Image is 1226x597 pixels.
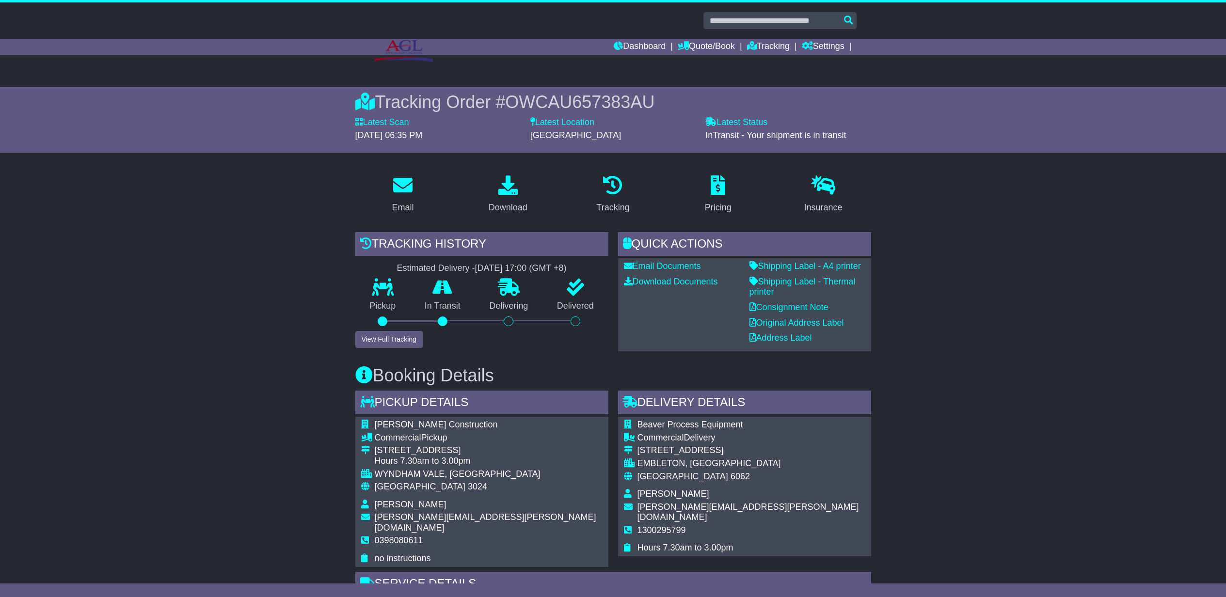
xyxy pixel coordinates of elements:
h3: Booking Details [355,366,871,385]
span: 3024 [468,482,487,491]
a: Email [385,172,420,218]
div: [STREET_ADDRESS] [375,445,603,456]
span: [PERSON_NAME][EMAIL_ADDRESS][PERSON_NAME][DOMAIN_NAME] [375,512,596,533]
a: Quote/Book [678,39,735,55]
a: Tracking [747,39,790,55]
div: Hours 7.30am to 3.00pm [375,456,603,467]
a: Shipping Label - Thermal printer [749,277,856,297]
span: [PERSON_NAME][EMAIL_ADDRESS][PERSON_NAME][DOMAIN_NAME] [637,502,859,522]
span: 0398080611 [375,535,423,545]
a: Settings [802,39,844,55]
span: [GEOGRAPHIC_DATA] [375,482,465,491]
label: Latest Scan [355,117,409,128]
a: Address Label [749,333,812,343]
a: Tracking [590,172,636,218]
p: In Transit [410,301,475,312]
div: Download [489,201,527,214]
div: [STREET_ADDRESS] [637,445,865,456]
div: [DATE] 17:00 (GMT +8) [475,263,567,274]
span: [PERSON_NAME] [375,500,446,509]
div: Quick Actions [618,232,871,258]
a: Pricing [699,172,738,218]
a: Consignment Note [749,302,828,312]
a: Download [482,172,534,218]
div: Pickup [375,433,603,443]
a: Email Documents [624,261,701,271]
span: no instructions [375,553,431,563]
span: [GEOGRAPHIC_DATA] [530,130,621,140]
div: Insurance [804,201,843,214]
span: 1300295799 [637,525,686,535]
span: [PERSON_NAME] Construction [375,420,498,429]
span: Commercial [637,433,684,442]
div: Tracking Order # [355,92,871,112]
div: Tracking history [355,232,608,258]
a: Download Documents [624,277,718,286]
a: Original Address Label [749,318,844,328]
span: Beaver Process Equipment [637,420,743,429]
a: Insurance [798,172,849,218]
div: Pickup Details [355,391,608,417]
div: EMBLETON, [GEOGRAPHIC_DATA] [637,458,865,469]
p: Delivering [475,301,543,312]
div: Pricing [705,201,732,214]
span: Hours 7.30am to 3.00pm [637,543,733,552]
span: [DATE] 06:35 PM [355,130,423,140]
span: Commercial [375,433,421,442]
span: [GEOGRAPHIC_DATA] [637,471,728,481]
a: Dashboard [614,39,666,55]
div: Estimated Delivery - [355,263,608,274]
a: Shipping Label - A4 printer [749,261,861,271]
button: View Full Tracking [355,331,423,348]
span: OWCAU657383AU [505,92,654,112]
p: Delivered [542,301,608,312]
span: InTransit - Your shipment is in transit [705,130,846,140]
span: 6062 [731,471,750,481]
div: Email [392,201,414,214]
div: Delivery [637,433,865,443]
div: Delivery Details [618,391,871,417]
p: Pickup [355,301,411,312]
label: Latest Location [530,117,594,128]
span: [PERSON_NAME] [637,489,709,499]
div: WYNDHAM VALE, [GEOGRAPHIC_DATA] [375,469,603,480]
div: Tracking [596,201,629,214]
label: Latest Status [705,117,767,128]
